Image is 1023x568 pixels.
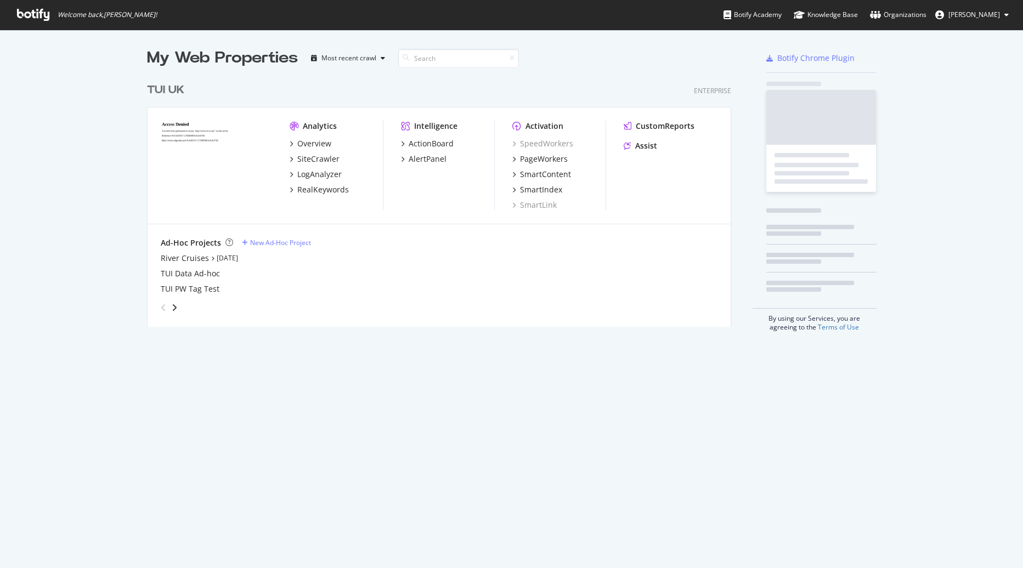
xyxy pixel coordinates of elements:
[520,169,571,180] div: SmartContent
[161,283,219,294] a: TUI PW Tag Test
[147,82,189,98] a: TUI UK
[290,154,340,164] a: SiteCrawler
[147,82,184,98] div: TUI UK
[635,140,657,151] div: Assist
[624,140,657,151] a: Assist
[512,184,562,195] a: SmartIndex
[777,53,855,64] div: Botify Chrome Plugin
[161,237,221,248] div: Ad-Hoc Projects
[525,121,563,132] div: Activation
[161,268,220,279] a: TUI Data Ad-hoc
[297,138,331,149] div: Overview
[161,121,272,209] img: tui.co.uk
[724,9,782,20] div: Botify Academy
[290,138,331,149] a: Overview
[147,47,298,69] div: My Web Properties
[753,308,877,332] div: By using our Services, you are agreeing to the
[398,49,519,68] input: Search
[870,9,926,20] div: Organizations
[409,138,454,149] div: ActionBoard
[58,10,157,19] span: Welcome back, [PERSON_NAME] !
[926,6,1018,24] button: [PERSON_NAME]
[766,53,855,64] a: Botify Chrome Plugin
[520,184,562,195] div: SmartIndex
[290,184,349,195] a: RealKeywords
[156,299,171,316] div: angle-left
[512,200,557,211] a: SmartLink
[818,322,859,332] a: Terms of Use
[401,138,454,149] a: ActionBoard
[414,121,457,132] div: Intelligence
[520,154,568,164] div: PageWorkers
[297,154,340,164] div: SiteCrawler
[512,154,568,164] a: PageWorkers
[307,49,389,67] button: Most recent crawl
[297,184,349,195] div: RealKeywords
[217,253,238,263] a: [DATE]
[242,238,311,247] a: New Ad-Hoc Project
[297,169,342,180] div: LogAnalyzer
[171,302,178,313] div: angle-right
[409,154,446,164] div: AlertPanel
[948,10,1000,19] span: Antonis Melis
[321,55,376,61] div: Most recent crawl
[161,253,209,264] a: River Cruises
[624,121,694,132] a: CustomReports
[694,86,731,95] div: Enterprise
[794,9,858,20] div: Knowledge Base
[512,138,573,149] a: SpeedWorkers
[401,154,446,164] a: AlertPanel
[512,169,571,180] a: SmartContent
[250,238,311,247] div: New Ad-Hoc Project
[303,121,337,132] div: Analytics
[147,69,740,327] div: grid
[290,169,342,180] a: LogAnalyzer
[636,121,694,132] div: CustomReports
